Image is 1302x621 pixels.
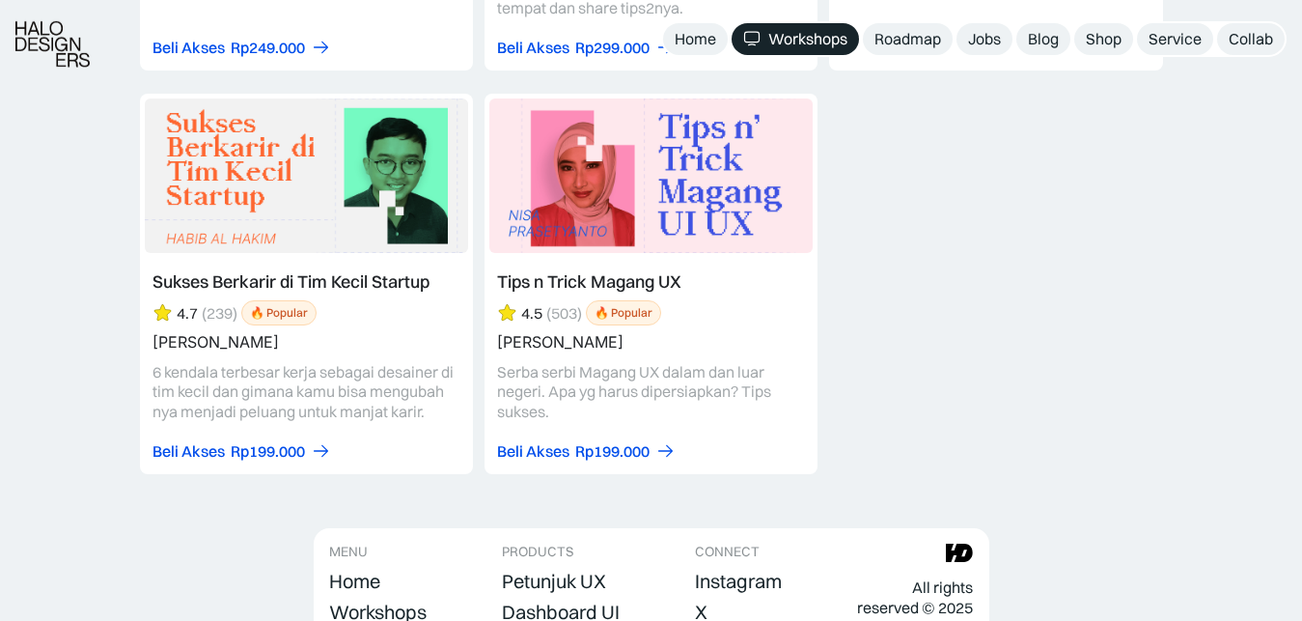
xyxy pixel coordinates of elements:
[497,38,676,58] a: Beli AksesRp299.000
[329,570,380,593] div: Home
[502,544,573,560] div: PRODUCTS
[575,441,650,462] div: Rp199.000
[695,570,782,593] div: Instagram
[152,441,331,462] a: Beli AksesRp199.000
[1229,29,1273,49] div: Collab
[675,29,716,49] div: Home
[1149,29,1202,49] div: Service
[152,38,225,58] div: Beli Akses
[231,441,305,462] div: Rp199.000
[863,23,953,55] a: Roadmap
[1016,23,1070,55] a: Blog
[857,578,973,618] div: All rights reserved © 2025
[874,29,941,49] div: Roadmap
[1086,29,1122,49] div: Shop
[231,38,305,58] div: Rp249.000
[497,441,569,462] div: Beli Akses
[1074,23,1133,55] a: Shop
[1028,29,1059,49] div: Blog
[732,23,859,55] a: Workshops
[497,441,676,462] a: Beli AksesRp199.000
[329,544,368,560] div: MENU
[695,568,782,595] a: Instagram
[152,441,225,462] div: Beli Akses
[1137,23,1213,55] a: Service
[663,23,728,55] a: Home
[768,29,847,49] div: Workshops
[152,38,331,58] a: Beli AksesRp249.000
[695,544,760,560] div: CONNECT
[956,23,1012,55] a: Jobs
[575,38,650,58] div: Rp299.000
[497,38,569,58] div: Beli Akses
[968,29,1001,49] div: Jobs
[502,568,606,595] a: Petunjuk UX
[1217,23,1285,55] a: Collab
[329,568,380,595] a: Home
[502,570,606,593] div: Petunjuk UX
